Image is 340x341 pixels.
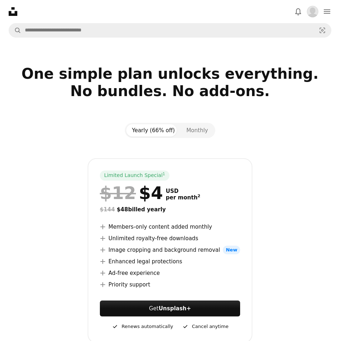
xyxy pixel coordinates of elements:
span: USD [166,188,200,194]
button: Notifications [291,4,305,19]
button: Yearly (66% off) [126,124,181,137]
li: Enhanced legal protections [100,257,240,266]
span: New [223,246,240,254]
a: GetUnsplash+ [100,301,240,316]
button: Profile [305,4,320,19]
a: Home — Unsplash [9,7,17,16]
button: Visual search [314,23,331,37]
div: Cancel anytime [182,322,228,331]
a: 2 [196,194,202,201]
div: Renews automatically [111,322,173,331]
span: $12 [100,184,136,202]
div: $4 [100,184,163,202]
li: Image cropping and background removal [100,246,240,254]
button: Search Unsplash [9,23,21,37]
span: $144 [100,206,115,213]
li: Ad-free experience [100,269,240,277]
div: Limited Launch Special [100,170,169,181]
button: Menu [320,4,334,19]
li: Priority support [100,280,240,289]
span: per month [166,194,200,201]
li: Unlimited royalty-free downloads [100,234,240,243]
div: $48 billed yearly [100,205,240,214]
form: Find visuals sitewide [9,23,331,38]
a: 1 [161,172,167,179]
sup: 1 [163,172,165,176]
h2: One simple plan unlocks everything. No bundles. No add-ons. [9,65,331,117]
sup: 2 [198,194,200,198]
li: Members-only content added monthly [100,223,240,231]
button: Monthly [181,124,214,137]
img: Avatar of user pravin patil [307,6,318,17]
strong: Unsplash+ [159,305,191,312]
